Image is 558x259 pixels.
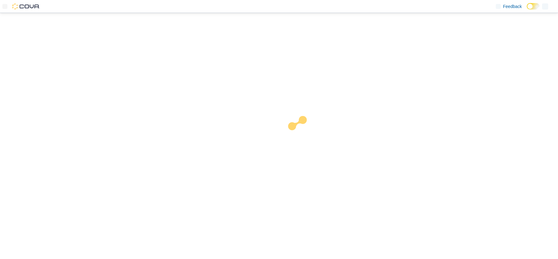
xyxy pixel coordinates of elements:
[527,3,540,10] input: Dark Mode
[12,3,40,10] img: Cova
[503,3,522,10] span: Feedback
[493,0,524,13] a: Feedback
[279,111,325,157] img: cova-loader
